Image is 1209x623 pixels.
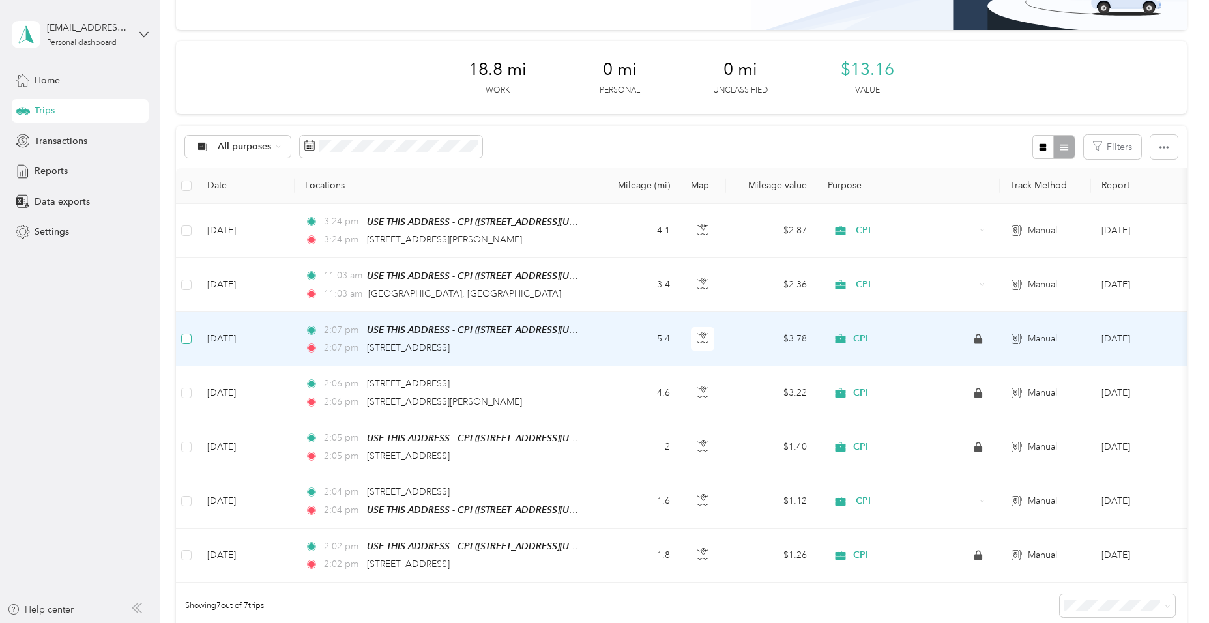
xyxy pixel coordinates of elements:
[324,323,361,338] span: 2:07 pm
[855,85,880,96] p: Value
[295,168,594,204] th: Locations
[603,59,637,80] span: 0 mi
[197,312,295,366] td: [DATE]
[853,333,868,345] span: CPI
[367,325,608,336] span: USE THIS ADDRESS - CPI ([STREET_ADDRESS][US_STATE])
[324,233,361,247] span: 3:24 pm
[47,21,128,35] div: [EMAIL_ADDRESS][DOMAIN_NAME]
[368,288,561,299] span: [GEOGRAPHIC_DATA], [GEOGRAPHIC_DATA]
[1028,386,1057,400] span: Manual
[324,449,361,463] span: 2:05 pm
[594,168,680,204] th: Mileage (mi)
[486,85,510,96] p: Work
[726,366,817,420] td: $3.22
[197,258,295,312] td: [DATE]
[1136,550,1209,623] iframe: Everlance-gr Chat Button Frame
[367,216,608,227] span: USE THIS ADDRESS - CPI ([STREET_ADDRESS][US_STATE])
[367,541,608,552] span: USE THIS ADDRESS - CPI ([STREET_ADDRESS][US_STATE])
[324,557,361,572] span: 2:02 pm
[367,396,522,407] span: [STREET_ADDRESS][PERSON_NAME]
[197,204,295,258] td: [DATE]
[853,387,868,399] span: CPI
[197,168,295,204] th: Date
[176,600,264,612] span: Showing 7 out of 7 trips
[856,494,975,508] span: CPI
[594,474,680,529] td: 1.6
[367,558,450,570] span: [STREET_ADDRESS]
[723,59,757,80] span: 0 mi
[218,142,272,151] span: All purposes
[197,420,295,474] td: [DATE]
[726,312,817,366] td: $3.78
[367,234,522,245] span: [STREET_ADDRESS][PERSON_NAME]
[1000,168,1091,204] th: Track Method
[1028,332,1057,346] span: Manual
[35,74,60,87] span: Home
[35,225,69,239] span: Settings
[324,341,361,355] span: 2:07 pm
[35,104,55,117] span: Trips
[324,268,361,283] span: 11:03 am
[367,433,608,444] span: USE THIS ADDRESS - CPI ([STREET_ADDRESS][US_STATE])
[367,504,608,515] span: USE THIS ADDRESS - CPI ([STREET_ADDRESS][US_STATE])
[726,258,817,312] td: $2.36
[1028,224,1057,238] span: Manual
[680,168,726,204] th: Map
[726,529,817,583] td: $1.26
[324,287,362,301] span: 11:03 am
[594,529,680,583] td: 1.8
[35,134,87,148] span: Transactions
[726,420,817,474] td: $1.40
[47,39,117,47] div: Personal dashboard
[817,168,1000,204] th: Purpose
[469,59,527,80] span: 18.8 mi
[1028,278,1057,292] span: Manual
[7,603,74,616] button: Help center
[853,441,868,453] span: CPI
[197,474,295,529] td: [DATE]
[1028,494,1057,508] span: Manual
[594,204,680,258] td: 4.1
[324,485,361,499] span: 2:04 pm
[594,258,680,312] td: 3.4
[35,164,68,178] span: Reports
[856,278,975,292] span: CPI
[713,85,768,96] p: Unclassified
[324,377,361,391] span: 2:06 pm
[1084,135,1141,159] button: Filters
[197,366,295,420] td: [DATE]
[367,450,450,461] span: [STREET_ADDRESS]
[841,59,894,80] span: $13.16
[856,224,975,238] span: CPI
[726,474,817,529] td: $1.12
[324,431,361,445] span: 2:05 pm
[367,270,608,282] span: USE THIS ADDRESS - CPI ([STREET_ADDRESS][US_STATE])
[35,195,90,209] span: Data exports
[367,378,450,389] span: [STREET_ADDRESS]
[853,549,868,561] span: CPI
[594,312,680,366] td: 5.4
[594,420,680,474] td: 2
[324,395,361,409] span: 2:06 pm
[726,204,817,258] td: $2.87
[367,486,450,497] span: [STREET_ADDRESS]
[1028,548,1057,562] span: Manual
[324,214,361,229] span: 3:24 pm
[594,366,680,420] td: 4.6
[324,540,361,554] span: 2:02 pm
[1028,440,1057,454] span: Manual
[600,85,640,96] p: Personal
[367,342,450,353] span: [STREET_ADDRESS]
[324,503,361,517] span: 2:04 pm
[726,168,817,204] th: Mileage value
[197,529,295,583] td: [DATE]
